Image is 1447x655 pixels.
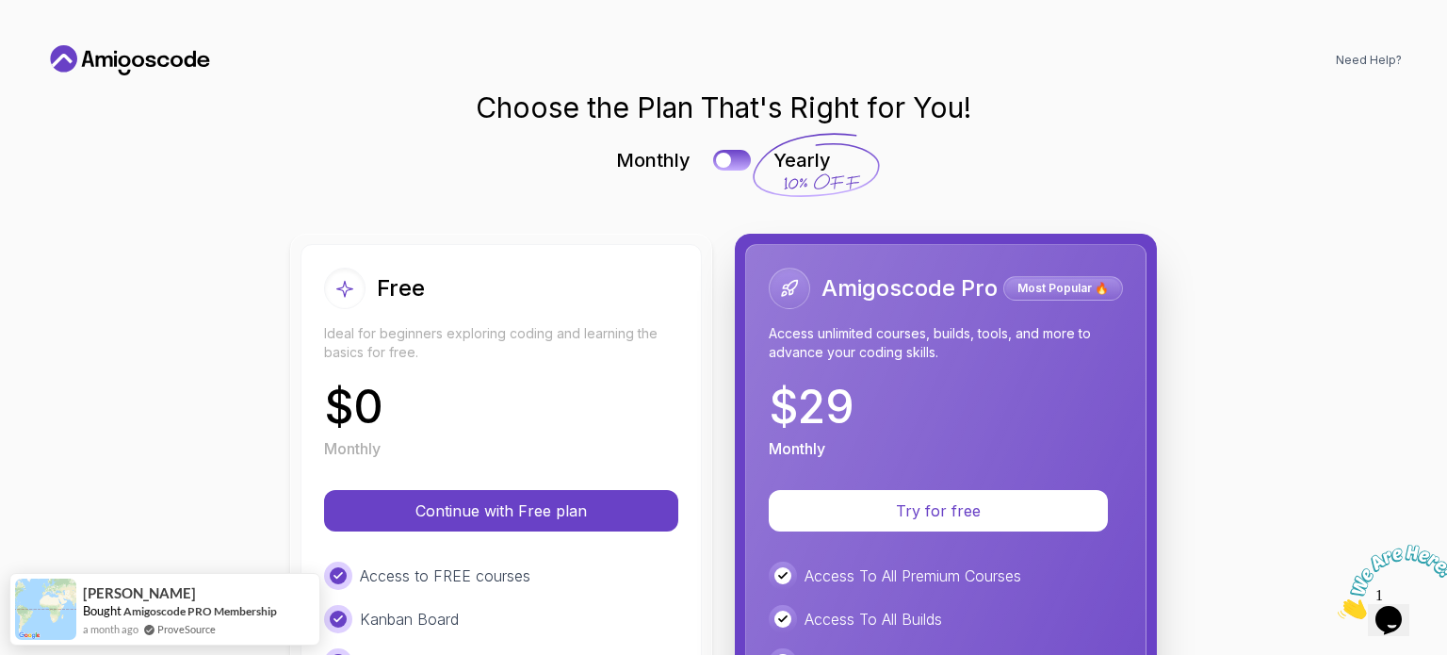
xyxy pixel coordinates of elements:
h1: Choose the Plan That's Right for You! [476,90,971,124]
p: Access to FREE courses [360,565,530,587]
p: Monthly [616,147,691,173]
p: Ideal for beginners exploring coding and learning the basics for free. [324,324,678,362]
iframe: chat widget [1330,537,1447,627]
p: Access To All Premium Courses [805,565,1021,587]
p: Access To All Builds [805,608,942,630]
p: $ 0 [324,385,383,430]
p: Kanban Board [360,608,459,630]
img: Chat attention grabber [8,8,124,82]
h2: Free [377,273,425,303]
button: Try for free [769,490,1108,532]
span: Bought [83,603,122,618]
p: Try for free [791,499,1085,522]
p: $ 29 [769,385,854,430]
p: Most Popular 🔥 [1006,279,1120,298]
button: Continue with Free plan [324,490,678,532]
h2: Amigoscode Pro [821,273,998,303]
p: Monthly [769,437,825,460]
p: Monthly [324,437,381,460]
a: Need Help? [1336,53,1402,68]
span: 1 [8,8,15,24]
img: provesource social proof notification image [15,579,76,640]
a: ProveSource [157,621,216,637]
p: Access unlimited courses, builds, tools, and more to advance your coding skills. [769,324,1123,362]
span: a month ago [83,621,138,637]
span: [PERSON_NAME] [83,585,196,601]
a: Amigoscode PRO Membership [123,604,277,618]
p: Continue with Free plan [347,499,656,522]
a: Home link [45,45,215,75]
